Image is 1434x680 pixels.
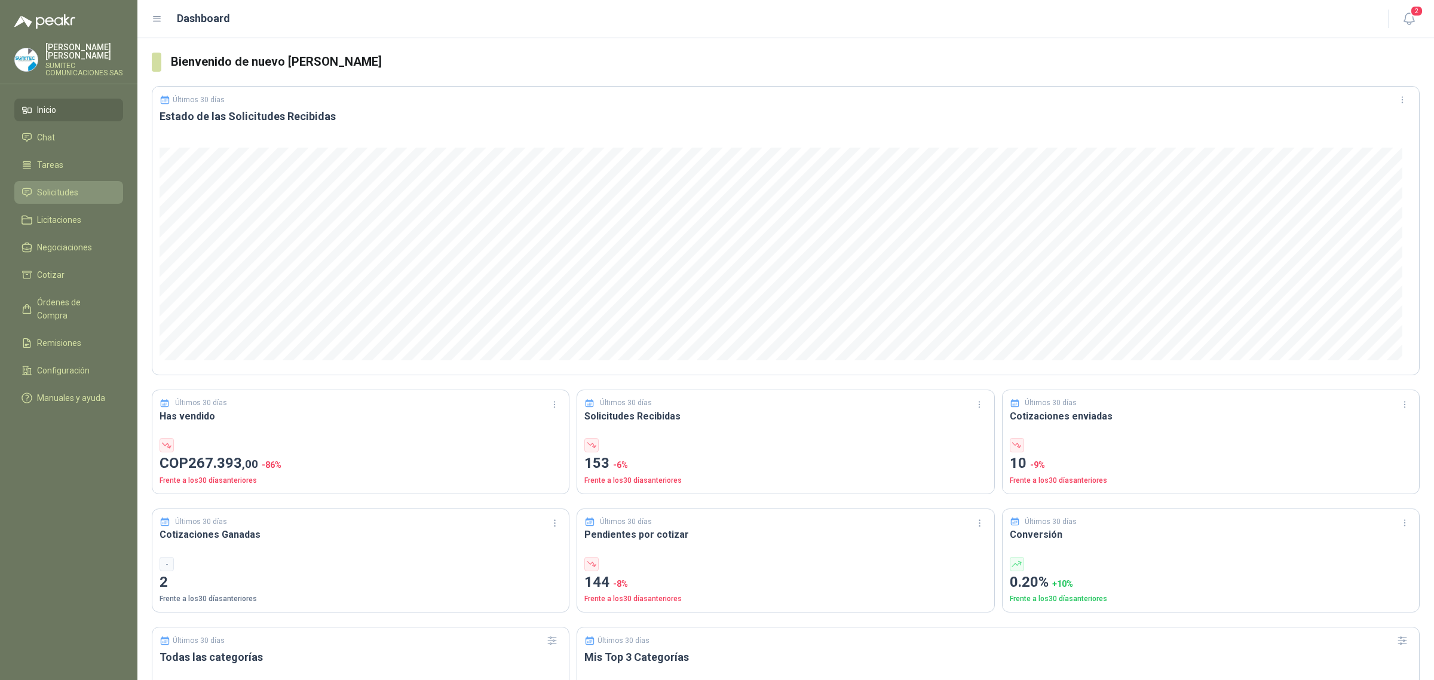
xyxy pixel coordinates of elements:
[584,452,986,475] p: 153
[1025,397,1077,409] p: Últimos 30 días
[160,650,562,664] h3: Todas las categorías
[14,264,123,286] a: Cotizar
[45,62,123,76] p: SUMITEC COMUNICACIONES SAS
[14,181,123,204] a: Solicitudes
[14,126,123,149] a: Chat
[14,387,123,409] a: Manuales y ayuda
[160,571,562,594] p: 2
[14,14,75,29] img: Logo peakr
[600,397,652,409] p: Últimos 30 días
[613,460,628,470] span: -6 %
[160,475,562,486] p: Frente a los 30 días anteriores
[14,236,123,259] a: Negociaciones
[160,527,562,542] h3: Cotizaciones Ganadas
[45,43,123,60] p: [PERSON_NAME] [PERSON_NAME]
[584,593,986,605] p: Frente a los 30 días anteriores
[1410,5,1423,17] span: 2
[37,213,81,226] span: Licitaciones
[14,359,123,382] a: Configuración
[1010,527,1412,542] h3: Conversión
[37,131,55,144] span: Chat
[1010,475,1412,486] p: Frente a los 30 días anteriores
[613,579,628,589] span: -8 %
[1010,452,1412,475] p: 10
[1010,571,1412,594] p: 0.20%
[1010,409,1412,424] h3: Cotizaciones enviadas
[584,527,986,542] h3: Pendientes por cotizar
[15,48,38,71] img: Company Logo
[37,391,105,405] span: Manuales y ayuda
[160,452,562,475] p: COP
[584,409,986,424] h3: Solicitudes Recibidas
[37,186,78,199] span: Solicitudes
[1398,8,1420,30] button: 2
[160,409,562,424] h3: Has vendido
[160,557,174,571] div: -
[175,516,227,528] p: Últimos 30 días
[160,593,562,605] p: Frente a los 30 días anteriores
[14,154,123,176] a: Tareas
[14,291,123,327] a: Órdenes de Compra
[1025,516,1077,528] p: Últimos 30 días
[173,636,225,645] p: Últimos 30 días
[584,571,986,594] p: 144
[584,475,986,486] p: Frente a los 30 días anteriores
[242,457,258,471] span: ,00
[37,336,81,350] span: Remisiones
[37,296,112,322] span: Órdenes de Compra
[14,332,123,354] a: Remisiones
[600,516,652,528] p: Últimos 30 días
[14,99,123,121] a: Inicio
[1030,460,1045,470] span: -9 %
[177,10,230,27] h1: Dashboard
[262,460,281,470] span: -86 %
[14,209,123,231] a: Licitaciones
[597,636,649,645] p: Últimos 30 días
[37,364,90,377] span: Configuración
[1010,593,1412,605] p: Frente a los 30 días anteriores
[37,103,56,117] span: Inicio
[37,268,65,281] span: Cotizar
[171,53,1420,71] h3: Bienvenido de nuevo [PERSON_NAME]
[160,109,1412,124] h3: Estado de las Solicitudes Recibidas
[175,397,227,409] p: Últimos 30 días
[584,650,1412,664] h3: Mis Top 3 Categorías
[37,158,63,171] span: Tareas
[188,455,258,471] span: 267.393
[37,241,92,254] span: Negociaciones
[173,96,225,104] p: Últimos 30 días
[1052,579,1073,589] span: + 10 %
